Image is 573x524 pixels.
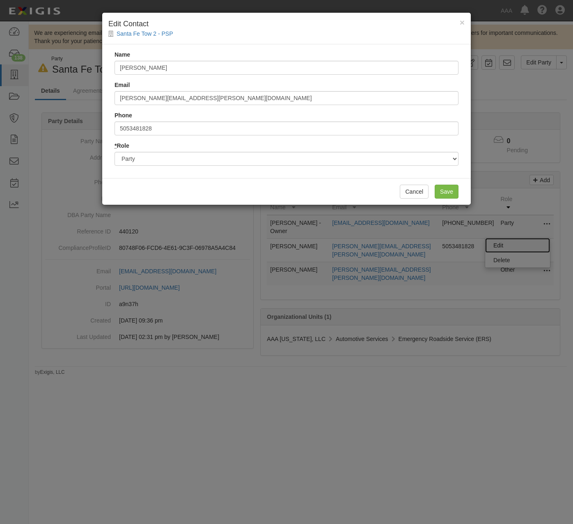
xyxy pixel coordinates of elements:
[115,142,129,150] label: Role
[115,50,130,59] label: Name
[108,19,465,30] h4: Edit Contact
[115,142,117,149] abbr: required
[115,81,130,89] label: Email
[117,30,173,37] a: Santa Fe Tow 2 - PSP
[435,185,458,199] input: Save
[460,18,465,27] button: Close
[400,185,429,199] button: Cancel
[115,111,132,119] label: Phone
[460,18,465,27] span: ×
